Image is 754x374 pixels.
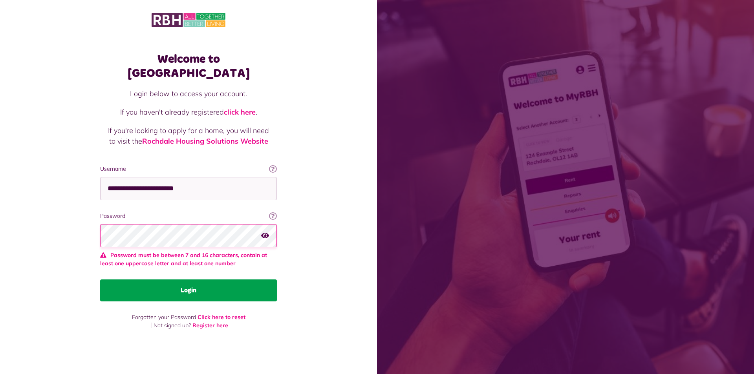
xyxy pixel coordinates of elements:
[100,52,277,80] h1: Welcome to [GEOGRAPHIC_DATA]
[198,314,245,321] a: Click here to reset
[100,251,277,268] span: Password must be between 7 and 16 characters, contain at least one uppercase letter and at least ...
[152,12,225,28] img: MyRBH
[108,88,269,99] p: Login below to access your account.
[142,137,268,146] a: Rochdale Housing Solutions Website
[108,107,269,117] p: If you haven't already registered .
[224,108,256,117] a: click here
[154,322,191,329] span: Not signed up?
[100,212,277,220] label: Password
[100,165,277,173] label: Username
[132,314,196,321] span: Forgotten your Password
[108,125,269,146] p: If you're looking to apply for a home, you will need to visit the
[192,322,228,329] a: Register here
[100,279,277,301] button: Login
